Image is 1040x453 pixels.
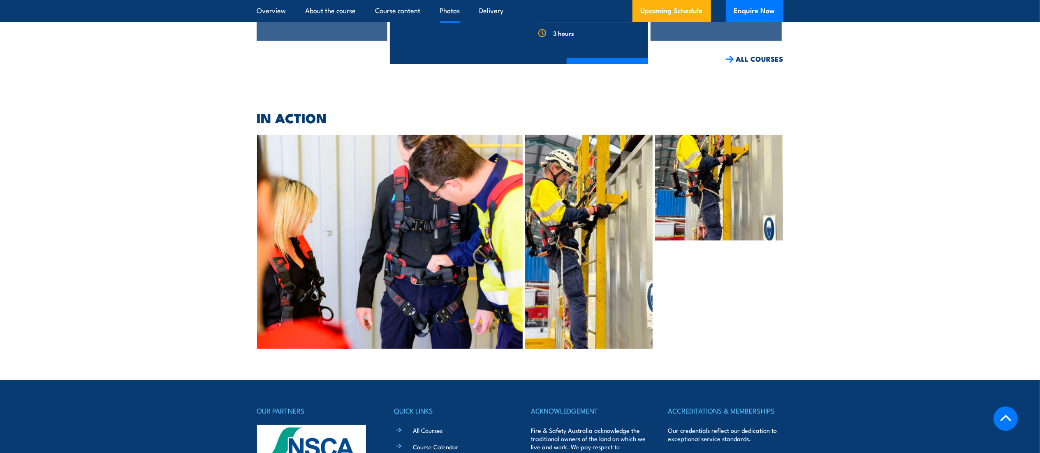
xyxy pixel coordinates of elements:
[567,58,648,79] a: COURSE DETAILS
[655,135,783,240] img: IMG_2313
[725,54,783,64] a: ALL COURSES
[257,135,523,349] img: FSA_July_AllPhotos_WebRes-371
[531,405,646,416] h4: ACKNOWLEDGEMENT
[257,112,783,123] h2: IN ACTION
[394,405,509,416] h4: QUICK LINKS
[668,426,783,443] p: Our credentials reflect our dedication to exceptional service standards.
[668,405,783,416] h4: ACCREDITATIONS & MEMBERSHIPS
[257,405,372,416] h4: OUR PARTNERS
[525,135,653,349] img: IMG_2314
[553,29,574,37] span: 3 hours
[413,442,459,451] a: Course Calendar
[413,426,442,435] a: All Courses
